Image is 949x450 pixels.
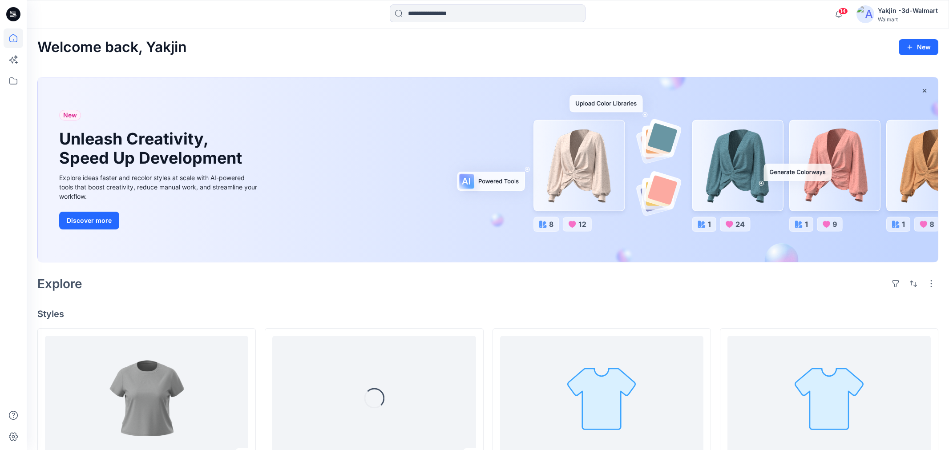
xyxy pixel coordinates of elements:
h2: Welcome back, Yakjin [37,39,187,56]
div: Explore ideas faster and recolor styles at scale with AI-powered tools that boost creativity, red... [59,173,259,201]
button: Discover more [59,212,119,229]
h4: Styles [37,309,938,319]
a: Discover more [59,212,259,229]
div: Yakjin -3d-Walmart [878,5,938,16]
span: New [63,110,77,121]
h1: Unleash Creativity, Speed Up Development [59,129,246,168]
h2: Explore [37,277,82,291]
div: Walmart [878,16,938,23]
span: 14 [838,8,848,15]
img: avatar [856,5,874,23]
button: New [899,39,938,55]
